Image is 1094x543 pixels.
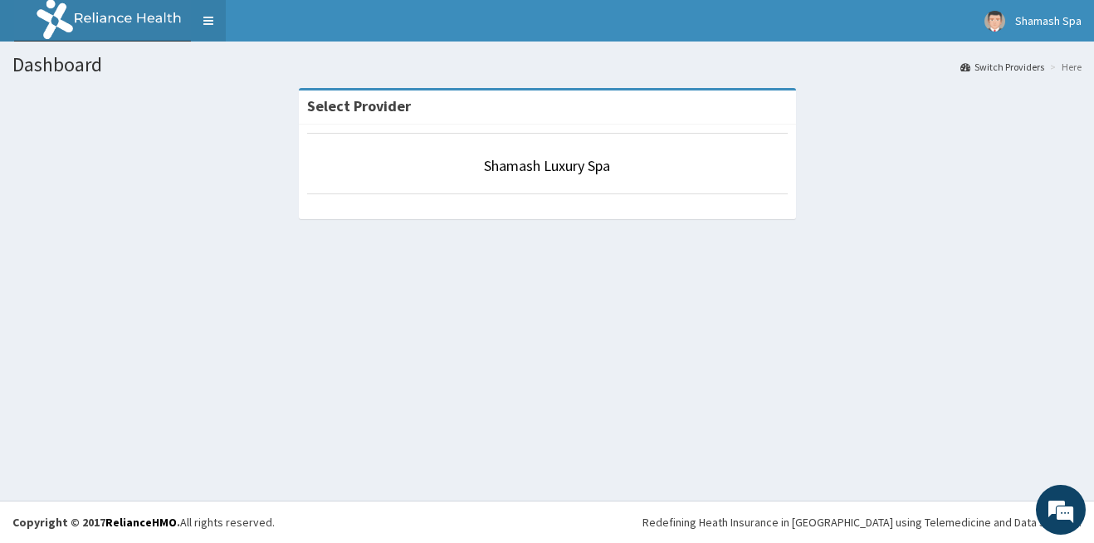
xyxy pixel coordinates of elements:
[484,156,610,175] a: Shamash Luxury Spa
[984,11,1005,32] img: User Image
[642,514,1082,531] div: Redefining Heath Insurance in [GEOGRAPHIC_DATA] using Telemedicine and Data Science!
[1015,13,1082,28] span: Shamash Spa
[960,60,1044,74] a: Switch Providers
[12,515,180,530] strong: Copyright © 2017 .
[105,515,177,530] a: RelianceHMO
[1046,60,1082,74] li: Here
[12,54,1082,76] h1: Dashboard
[307,96,411,115] strong: Select Provider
